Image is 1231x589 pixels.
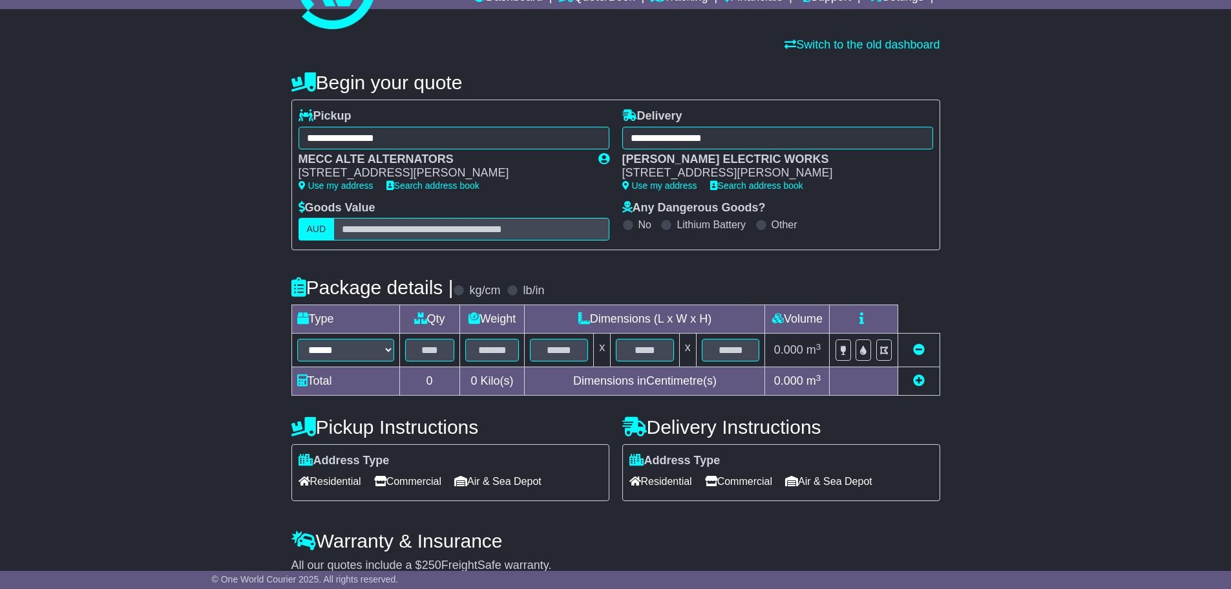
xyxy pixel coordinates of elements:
[299,201,375,215] label: Goods Value
[913,374,925,387] a: Add new item
[299,109,352,123] label: Pickup
[299,166,585,180] div: [STREET_ADDRESS][PERSON_NAME]
[806,374,821,387] span: m
[291,367,399,396] td: Total
[638,219,651,231] label: No
[291,277,454,298] h4: Package details |
[299,180,374,191] a: Use my address
[291,559,940,573] div: All our quotes include a $ FreightSafe warranty.
[454,471,542,491] span: Air & Sea Depot
[784,38,940,51] a: Switch to the old dashboard
[772,219,797,231] label: Other
[774,374,803,387] span: 0.000
[622,166,920,180] div: [STREET_ADDRESS][PERSON_NAME]
[622,416,940,438] h4: Delivery Instructions
[622,180,697,191] a: Use my address
[469,284,500,298] label: kg/cm
[710,180,803,191] a: Search address book
[299,454,390,468] label: Address Type
[629,454,721,468] label: Address Type
[774,343,803,356] span: 0.000
[677,219,746,231] label: Lithium Battery
[622,153,920,167] div: [PERSON_NAME] ELECTRIC WORKS
[913,343,925,356] a: Remove this item
[399,305,459,334] td: Qty
[816,373,821,383] sup: 3
[374,471,441,491] span: Commercial
[525,367,765,396] td: Dimensions in Centimetre(s)
[459,367,525,396] td: Kilo(s)
[785,471,872,491] span: Air & Sea Depot
[629,471,692,491] span: Residential
[291,72,940,93] h4: Begin your quote
[705,471,772,491] span: Commercial
[212,574,399,584] span: © One World Courier 2025. All rights reserved.
[299,153,585,167] div: MECC ALTE ALTERNATORS
[291,416,609,438] h4: Pickup Instructions
[299,471,361,491] span: Residential
[622,201,766,215] label: Any Dangerous Goods?
[291,530,940,552] h4: Warranty & Insurance
[806,343,821,356] span: m
[523,284,544,298] label: lb/in
[816,342,821,352] sup: 3
[765,305,830,334] td: Volume
[679,334,696,367] td: x
[594,334,611,367] td: x
[422,559,441,572] span: 250
[386,180,479,191] a: Search address book
[459,305,525,334] td: Weight
[291,305,399,334] td: Type
[399,367,459,396] td: 0
[622,109,682,123] label: Delivery
[470,374,477,387] span: 0
[525,305,765,334] td: Dimensions (L x W x H)
[299,218,335,241] label: AUD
